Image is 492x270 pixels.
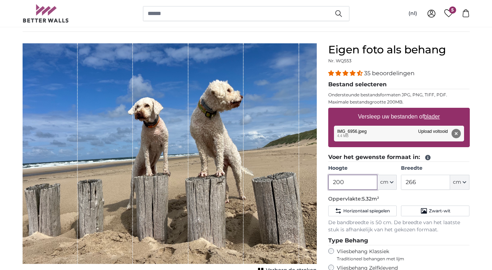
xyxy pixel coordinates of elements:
[328,165,397,172] label: Hoogte
[337,256,457,262] span: Traditioneel behangen met lijm
[328,58,352,63] span: Nr. WQ553
[364,70,415,77] span: 35 beoordelingen
[328,99,470,105] p: Maximale bestandsgrootte 200MB.
[328,236,470,245] legend: Type Behang
[328,80,470,89] legend: Bestand selecteren
[328,219,470,233] p: De bandbreedte is 50 cm. De breedte van het laatste stuk is afhankelijk van het gekozen formaat.
[343,208,390,214] span: Horizontaal spiegelen
[403,7,423,20] button: (nl)
[337,248,457,262] label: Vliesbehang Klassiek
[377,175,397,190] button: cm
[429,208,450,214] span: Zwart-wit
[355,110,443,124] label: Versleep uw bestanden of
[328,70,364,77] span: 4.34 stars
[401,206,469,216] button: Zwart-wit
[328,43,470,56] h1: Eigen foto als behang
[424,114,440,120] u: blader
[401,165,469,172] label: Breedte
[449,6,456,14] span: 5
[380,179,388,186] span: cm
[328,92,470,98] p: Ondersteunde bestandsformaten JPG, PNG, TIFF, PDF.
[328,206,397,216] button: Horizontaal spiegelen
[328,153,470,162] legend: Voer het gewenste formaat in:
[450,175,469,190] button: cm
[453,179,461,186] span: cm
[23,4,69,23] img: Betterwalls
[328,196,470,203] p: Oppervlakte:
[362,196,379,202] span: 5.32m²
